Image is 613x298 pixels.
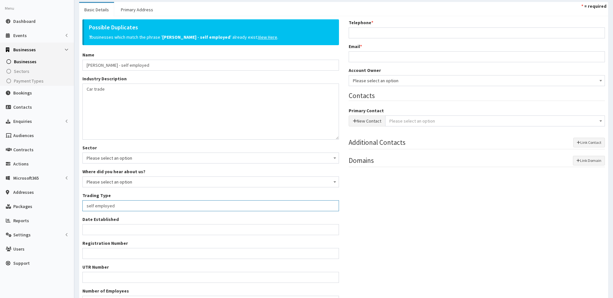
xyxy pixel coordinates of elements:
label: Name [82,52,94,58]
label: Primary Contact [349,107,384,114]
b: [PERSON_NAME] - self employed [162,34,230,40]
span: Please select an option [389,118,435,124]
label: Sector [82,144,97,151]
span: Microsoft365 [13,175,39,181]
span: Support [13,260,30,266]
span: Businesses [14,59,37,65]
span: Reports [13,218,29,223]
span: Please select an option [87,154,335,163]
label: Industry Description [82,75,127,82]
a: Sectors [2,66,74,76]
button: New Contact [349,115,386,126]
span: Audiences [13,133,34,138]
span: Bookings [13,90,32,96]
a: View Here [258,34,277,40]
label: UTR Number [82,264,109,270]
label: Email [349,43,362,50]
span: Please select an option [353,76,601,85]
span: Events [13,33,27,38]
span: Enquiries [13,118,32,124]
a: Payment Types [2,76,74,86]
label: Trading Type [82,192,111,199]
div: businesses which match the phrase ' ' already exist. . [82,19,339,45]
h4: Possible Duplicates [89,24,329,31]
span: Contracts [13,147,34,153]
label: Telephone [349,19,373,26]
span: Users [13,246,25,252]
span: Settings [13,232,31,238]
a: Businesses [2,57,74,66]
label: Registration Number [82,240,128,246]
legend: Additional Contacts [349,138,605,149]
span: Packages [13,204,32,209]
legend: Contacts [349,91,605,101]
button: Link Domain [573,156,605,165]
b: 7 [89,34,91,40]
span: Please select an option [87,177,335,186]
strong: = required [584,3,607,9]
button: Link Contact [573,138,605,147]
span: Actions [13,161,29,167]
label: Date Established [82,216,119,223]
span: Businesses [13,47,36,53]
label: Number of Employees [82,288,129,294]
span: Dashboard [13,18,36,24]
span: Please select an option [82,153,339,164]
span: Contacts [13,104,32,110]
span: Payment Types [14,78,44,84]
span: Please select an option [349,75,605,86]
label: Where did you hear about us? [82,168,145,175]
a: Primary Address [116,3,158,16]
legend: Domains [349,156,605,167]
label: Account Owner [349,67,381,74]
span: Sectors [14,68,29,74]
a: Basic Details [79,3,114,16]
span: Please select an option [82,176,339,187]
span: Addresses [13,189,34,195]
